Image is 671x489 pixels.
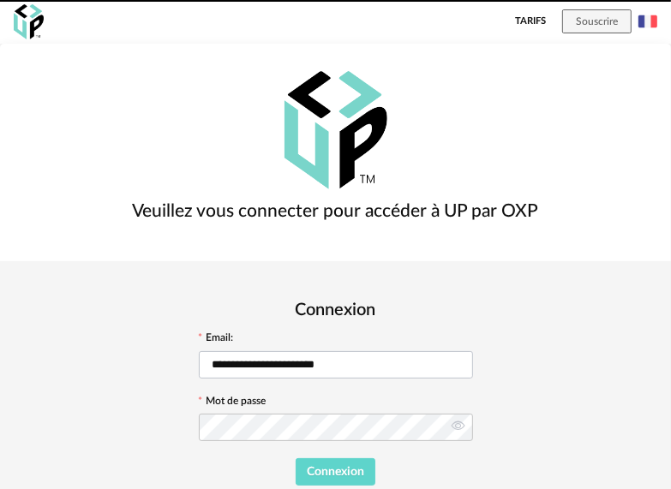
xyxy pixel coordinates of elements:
img: OXP [285,71,387,190]
h2: Connexion [199,299,473,321]
span: Connexion [307,466,364,478]
img: fr [638,12,657,31]
span: Souscrire [576,16,618,27]
h3: Veuillez vous connecter pour accéder à UP par OXP [133,200,539,223]
button: Souscrire [562,9,632,33]
label: Email: [199,332,234,346]
button: Connexion [296,458,376,486]
label: Mot de passe [199,396,267,409]
img: OXP [14,4,44,39]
